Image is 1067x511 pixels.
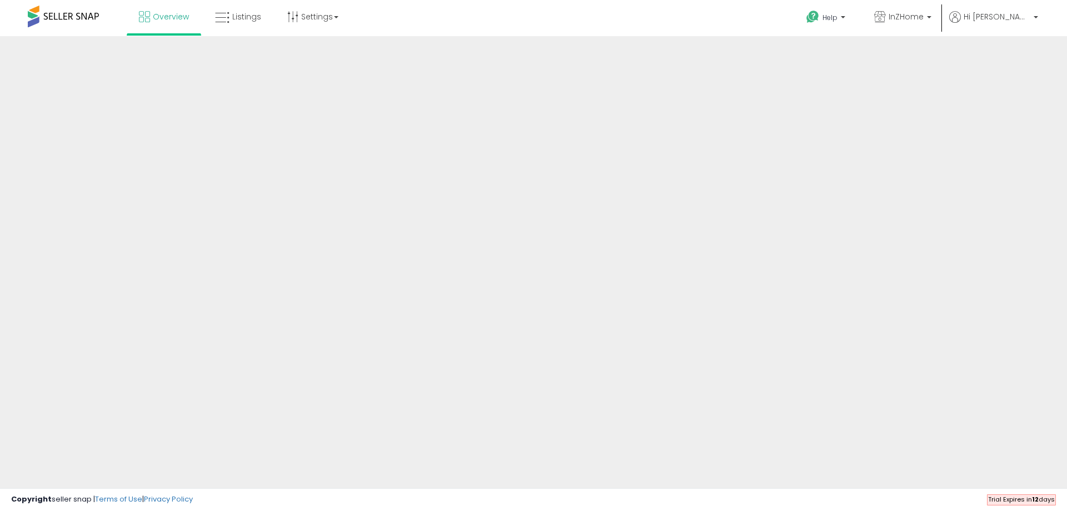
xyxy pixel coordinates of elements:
[1032,495,1039,504] b: 12
[11,494,52,504] strong: Copyright
[11,494,193,505] div: seller snap | |
[949,11,1038,36] a: Hi [PERSON_NAME]
[806,10,820,24] i: Get Help
[232,11,261,22] span: Listings
[153,11,189,22] span: Overview
[95,494,142,504] a: Terms of Use
[889,11,924,22] span: InZHome
[144,494,193,504] a: Privacy Policy
[964,11,1030,22] span: Hi [PERSON_NAME]
[797,2,856,36] a: Help
[822,13,837,22] span: Help
[988,495,1055,504] span: Trial Expires in days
